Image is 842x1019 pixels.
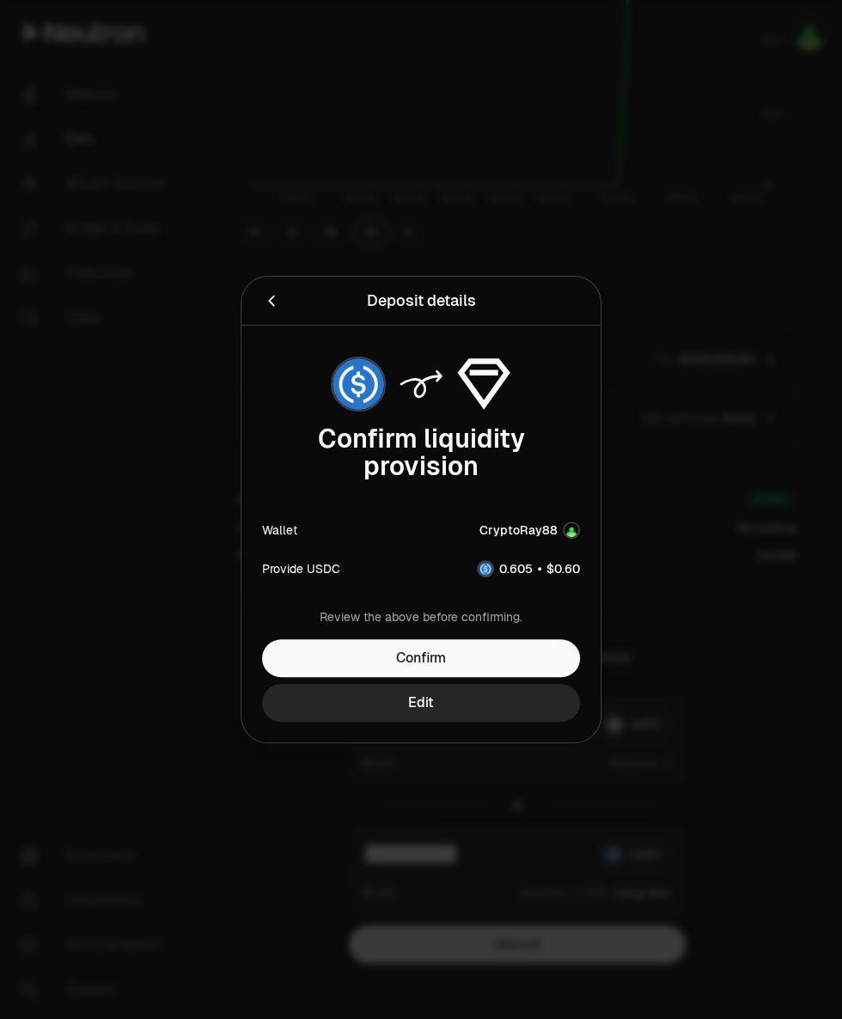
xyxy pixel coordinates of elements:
img: USDC Logo [479,562,492,576]
img: USDC Logo [333,358,384,410]
div: Wallet [262,522,297,539]
button: Confirm [262,639,580,677]
div: Confirm liquidity provision [262,425,580,480]
div: Provide USDC [262,560,340,577]
button: CryptoRay88Account Image [479,522,580,539]
button: Edit [262,684,580,722]
button: Back [262,289,281,313]
div: CryptoRay88 [479,522,558,539]
div: Deposit details [367,289,476,313]
div: Review the above before confirming. [262,608,580,625]
img: Account Image [564,523,578,537]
